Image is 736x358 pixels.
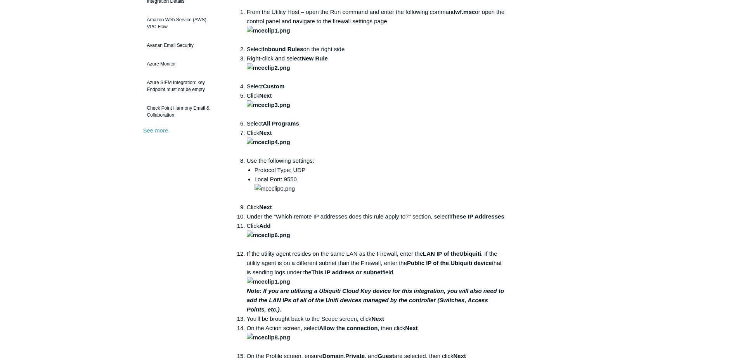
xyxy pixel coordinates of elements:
[259,204,272,210] strong: Next
[263,46,303,52] strong: Inbound Rules
[247,100,290,110] img: mceclip3.png
[255,165,505,175] li: Protocol Type: UDP
[247,92,290,108] strong: Next
[255,184,295,193] img: mceclip0.png
[247,222,290,238] strong: Add
[247,324,505,351] li: On the Action screen, select , then click
[255,175,505,203] li: Local Port: 9550
[455,9,475,15] strong: wf.msc
[247,129,290,145] strong: Next
[407,260,492,266] strong: Public IP of the Ubiquiti device
[247,128,505,156] li: Click
[319,325,378,331] strong: Allow the connection
[247,221,505,249] li: Click
[247,54,505,82] li: Right-click and select
[247,82,505,91] li: Select
[143,38,220,53] a: Avanan Email Security
[301,55,328,62] strong: New Rule
[423,250,459,257] strong: LAN IP of the
[247,7,505,45] li: From the Utility Host – open the Run command and enter the following command or open the control ...
[247,333,290,342] img: mceclip8.png
[143,75,220,97] a: Azure SIEM Integration: key Endpoint must not be empty
[247,119,505,128] li: Select
[247,231,290,240] img: mceclip6.png
[143,57,220,71] a: Azure Monitor
[449,213,504,220] strong: These IP Addresses
[247,91,505,119] li: Click
[247,325,418,341] strong: Next
[247,203,505,212] li: Click
[247,63,290,72] img: mceclip2.png
[459,250,481,257] strong: Ubiquiti
[247,277,290,286] img: mceclip1.png
[247,287,504,313] em: Note: If you are utilizing a Ubiquiti Cloud Key device for this integration, you will also need t...
[143,12,220,34] a: Amazon Web Service (AWS) VPC Flow
[247,156,505,203] li: Use the following settings:
[311,269,382,275] strong: This IP address or subnet
[247,314,505,324] li: You'll be brought back to the Scope screen, click
[143,101,220,122] a: Check Point Harmony Email & Collaboration
[143,127,168,134] a: See more
[247,249,505,314] li: If the utility agent resides on the same LAN as the Firewall, enter the . If the utility agent is...
[247,26,290,35] img: mceclip1.png
[247,212,505,221] li: Under the "Which remote IP addresses does this rule apply to?" section, select
[263,120,299,127] strong: All Programs
[263,83,284,89] strong: Custom
[371,315,384,322] strong: Next
[247,45,505,54] li: Select on the right side
[247,138,290,147] img: mceclip4.png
